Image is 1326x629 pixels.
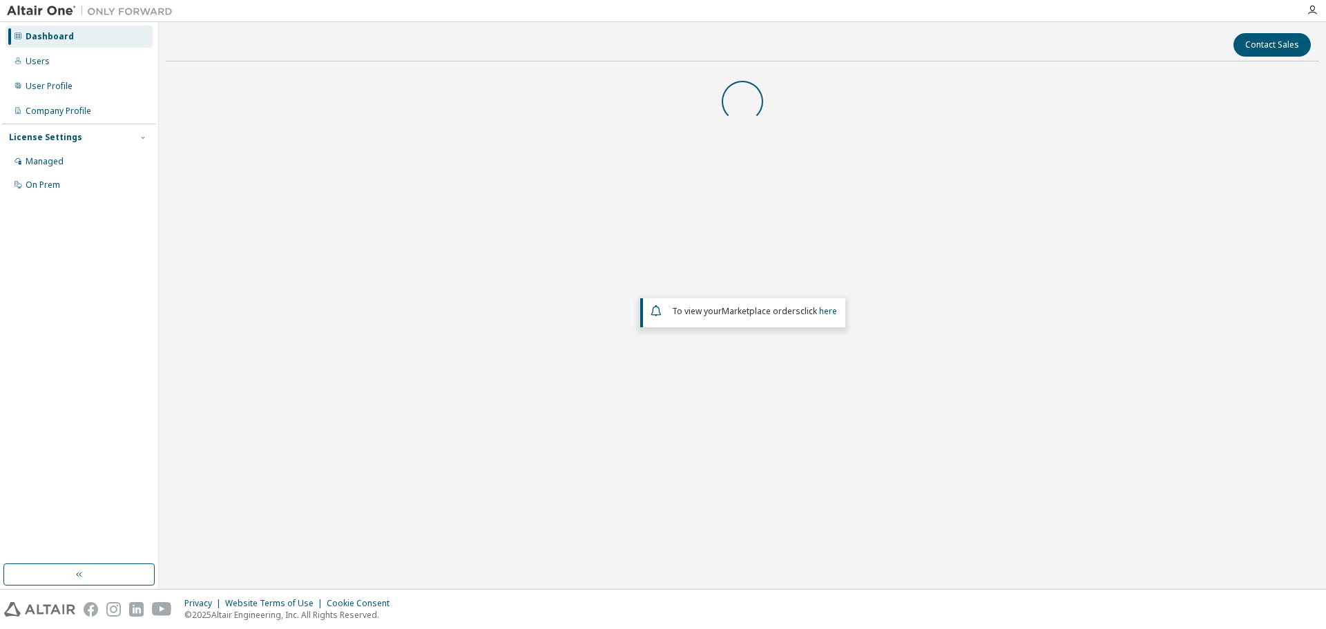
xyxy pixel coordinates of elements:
[184,598,225,609] div: Privacy
[722,305,800,317] em: Marketplace orders
[819,305,837,317] a: here
[26,31,74,42] div: Dashboard
[84,602,98,617] img: facebook.svg
[225,598,327,609] div: Website Terms of Use
[152,602,172,617] img: youtube.svg
[1233,33,1311,57] button: Contact Sales
[106,602,121,617] img: instagram.svg
[327,598,398,609] div: Cookie Consent
[26,156,64,167] div: Managed
[26,56,50,67] div: Users
[26,106,91,117] div: Company Profile
[26,180,60,191] div: On Prem
[184,609,398,621] p: © 2025 Altair Engineering, Inc. All Rights Reserved.
[9,132,82,143] div: License Settings
[672,305,837,317] span: To view your click
[26,81,73,92] div: User Profile
[129,602,144,617] img: linkedin.svg
[4,602,75,617] img: altair_logo.svg
[7,4,180,18] img: Altair One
